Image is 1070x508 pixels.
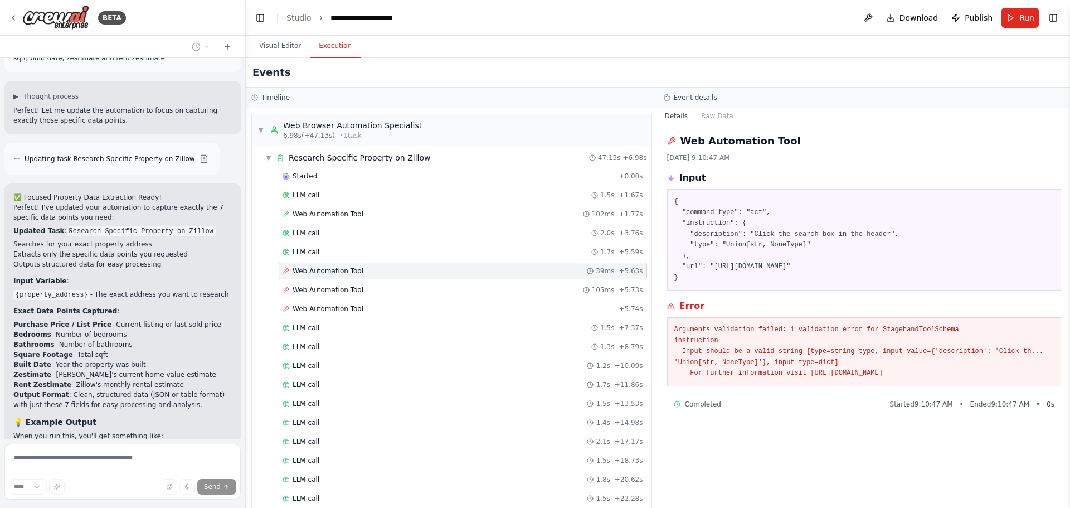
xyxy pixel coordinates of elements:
span: 102ms [592,210,615,219]
button: Send [197,479,236,495]
h2: Events [252,65,290,80]
span: 1.3s [600,342,614,351]
strong: Bathrooms [13,341,55,349]
span: + 5.59s [619,248,643,257]
span: + 1.67s [619,191,643,200]
p: Perfect! I've updated your automation to capture exactly the 7 specific data points you need: [13,202,232,222]
button: Run [1001,8,1039,28]
h3: Input [679,171,706,185]
span: 1.5s [600,191,614,200]
span: + 7.37s [619,323,643,332]
strong: Exact Data Points Captured [13,307,117,315]
button: Show right sidebar [1045,10,1061,26]
button: Switch to previous chat [187,40,214,54]
button: Execution [310,35,361,58]
span: LLM call [293,456,319,465]
code: {property_address} [13,290,90,300]
span: + 14.98s [615,418,643,427]
span: + 6.98s [622,153,646,162]
span: + 8.79s [619,342,643,351]
p: Perfect! Let me update the automation to focus on capturing exactly those specific data points. [13,105,232,125]
button: Click to speak your automation idea [179,479,195,495]
span: + 13.53s [615,399,643,408]
button: Download [882,8,943,28]
span: Web Automation Tool [293,210,363,219]
span: Research Specific Property on Zillow [289,152,430,163]
strong: Purchase Price / List Price [13,321,111,328]
span: 105ms [592,286,615,294]
h3: Error [679,299,705,313]
strong: Bedrooms [13,331,51,338]
span: 6.98s (+47.13s) [283,131,335,140]
span: ▼ [265,153,272,162]
span: 1.2s [596,361,610,370]
strong: Square Footage [13,351,73,359]
strong: Zestimate [13,371,51,379]
strong: Input Variable [13,277,67,285]
p: : [13,226,232,236]
h3: Timeline [261,93,290,102]
span: Updating task Research Specific Property on Zillow [25,154,195,163]
li: - The exact address you want to research [13,289,232,299]
li: - Current listing or last sold price [13,320,232,330]
span: + 11.86s [615,380,643,389]
span: • [1036,400,1040,409]
span: 39ms [596,267,614,275]
h2: ✅ Focused Property Data Extraction Ready! [13,192,232,202]
li: - Total sqft [13,350,232,360]
pre: { "command_type": "act", "instruction": { "description": "Click the search box in the header", "t... [674,196,1054,283]
span: 1.7s [600,248,614,257]
span: Run [1019,12,1034,23]
nav: breadcrumb [286,12,421,23]
pre: Arguments validation failed: 1 validation error for StagehandToolSchema instruction Input should ... [674,325,1054,379]
span: LLM call [293,323,319,332]
span: LLM call [293,475,319,484]
span: Download [899,12,938,23]
span: • [959,400,963,409]
button: Visual Editor [250,35,310,58]
span: Started [293,172,317,181]
span: 1.5s [596,399,610,408]
span: LLM call [293,191,319,200]
span: • 1 task [339,131,362,140]
span: 47.13s [598,153,621,162]
div: Web Browser Automation Specialist [283,120,422,131]
span: + 10.09s [615,361,643,370]
strong: Output Format [13,391,69,399]
span: 1.4s [596,418,610,427]
span: 1.8s [596,475,610,484]
p: : [13,306,232,316]
span: 0 s [1047,400,1054,409]
button: ▶Thought process [13,92,79,101]
li: - Year the property was built [13,360,232,370]
span: LLM call [293,399,319,408]
span: + 5.63s [619,267,643,275]
span: + 20.62s [615,475,643,484]
img: Logo [22,5,89,30]
span: 1.5s [596,456,610,465]
span: ▼ [257,125,264,134]
h3: 💡 Example Output [13,417,232,428]
span: LLM call [293,418,319,427]
button: Start a new chat [218,40,236,54]
a: Studio [286,13,312,22]
span: Started 9:10:47 AM [890,400,953,409]
span: 1.5s [600,323,614,332]
p: When you run this, you'll get something like: [13,431,232,441]
span: + 17.17s [615,437,643,446]
span: Web Automation Tool [293,304,363,313]
span: Send [204,482,221,491]
li: - Number of bedrooms [13,330,232,340]
span: + 18.73s [615,456,643,465]
span: LLM call [293,342,319,351]
li: Extracts only the specific data points you requested [13,249,232,259]
li: Outputs structured data for easy processing [13,259,232,269]
span: + 5.73s [619,286,643,294]
span: Publish [965,12,993,23]
span: LLM call [293,361,319,370]
button: Details [658,108,695,124]
span: + 1.77s [619,210,643,219]
span: LLM call [293,437,319,446]
h2: Web Automation Tool [680,133,801,149]
span: Thought process [23,92,79,101]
